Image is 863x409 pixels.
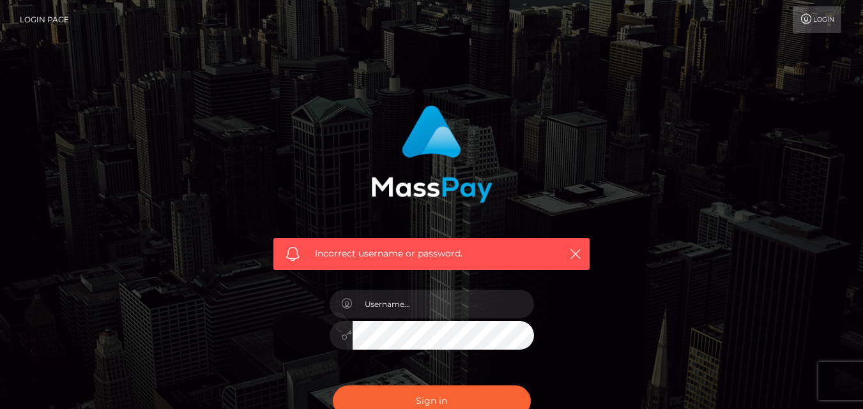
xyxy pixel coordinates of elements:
[315,247,548,260] span: Incorrect username or password.
[353,290,534,318] input: Username...
[371,105,493,203] img: MassPay Login
[793,6,841,33] a: Login
[20,6,69,33] a: Login Page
